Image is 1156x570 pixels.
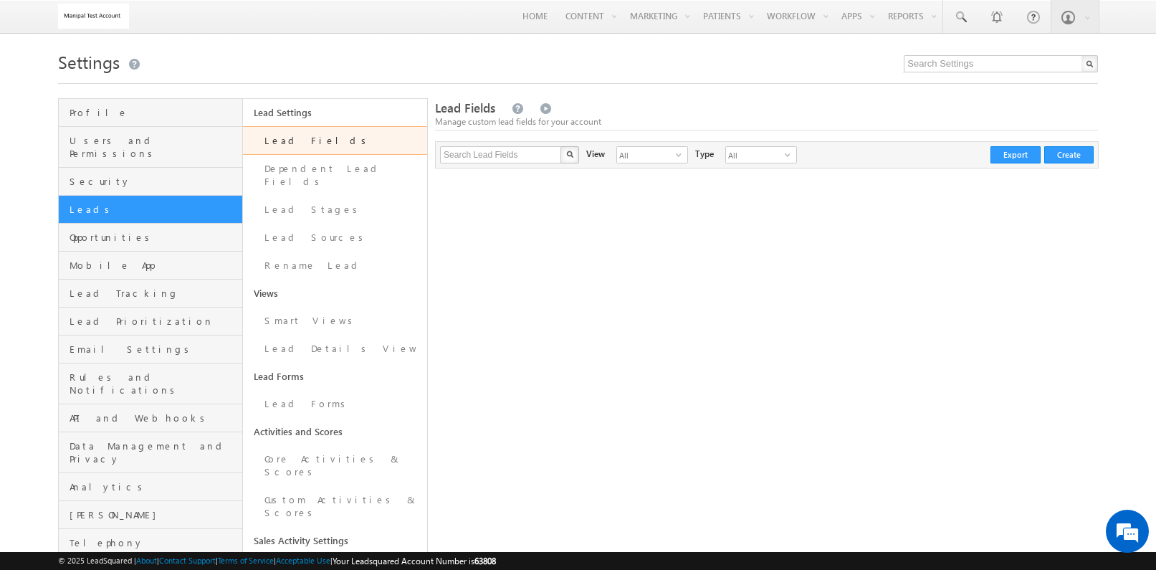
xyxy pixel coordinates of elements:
[435,115,1098,128] div: Manage custom lead fields for your account
[243,280,427,307] a: Views
[243,335,427,363] a: Lead Details View
[59,404,242,432] a: API and Webhooks
[243,252,427,280] a: Rename Lead
[70,175,239,188] span: Security
[243,99,427,126] a: Lead Settings
[70,134,239,160] span: Users and Permissions
[70,259,239,272] span: Mobile App
[59,127,242,168] a: Users and Permissions
[566,151,573,158] img: Search
[70,203,239,216] span: Leads
[59,432,242,473] a: Data Management and Privacy
[59,280,242,308] a: Lead Tracking
[59,224,242,252] a: Opportunities
[243,445,427,486] a: Core Activities & Scores
[59,99,242,127] a: Profile
[70,480,239,493] span: Analytics
[243,363,427,390] a: Lead Forms
[70,106,239,119] span: Profile
[159,556,216,565] a: Contact Support
[70,508,239,521] span: [PERSON_NAME]
[58,50,120,73] span: Settings
[904,55,1098,72] input: Search Settings
[70,412,239,424] span: API and Webhooks
[59,308,242,336] a: Lead Prioritization
[243,390,427,418] a: Lead Forms
[676,151,687,159] span: select
[586,146,605,161] div: View
[70,287,239,300] span: Lead Tracking
[990,146,1041,163] button: Export
[59,252,242,280] a: Mobile App
[59,364,242,404] a: Rules and Notifications
[218,556,274,565] a: Terms of Service
[243,196,427,224] a: Lead Stages
[1044,146,1094,163] button: Create
[243,527,427,554] a: Sales Activity Settings
[726,147,785,163] span: All
[59,336,242,364] a: Email Settings
[59,501,242,529] a: [PERSON_NAME]
[136,556,157,565] a: About
[70,315,239,328] span: Lead Prioritization
[695,146,714,161] div: Type
[59,168,242,196] a: Security
[59,473,242,501] a: Analytics
[59,196,242,224] a: Leads
[276,556,330,565] a: Acceptable Use
[243,155,427,196] a: Dependent Lead Fields
[243,224,427,252] a: Lead Sources
[243,126,427,155] a: Lead Fields
[333,556,496,566] span: Your Leadsquared Account Number is
[70,536,239,549] span: Telephony
[785,151,796,159] span: select
[243,418,427,445] a: Activities and Scores
[243,307,427,335] a: Smart Views
[70,343,239,356] span: Email Settings
[59,529,242,557] a: Telephony
[70,231,239,244] span: Opportunities
[243,486,427,527] a: Custom Activities & Scores
[435,100,495,116] span: Lead Fields
[617,147,676,163] span: All
[58,4,130,29] img: Custom Logo
[70,371,239,396] span: Rules and Notifications
[474,556,496,566] span: 63808
[70,440,239,465] span: Data Management and Privacy
[58,554,496,568] span: © 2025 LeadSquared | | | | |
